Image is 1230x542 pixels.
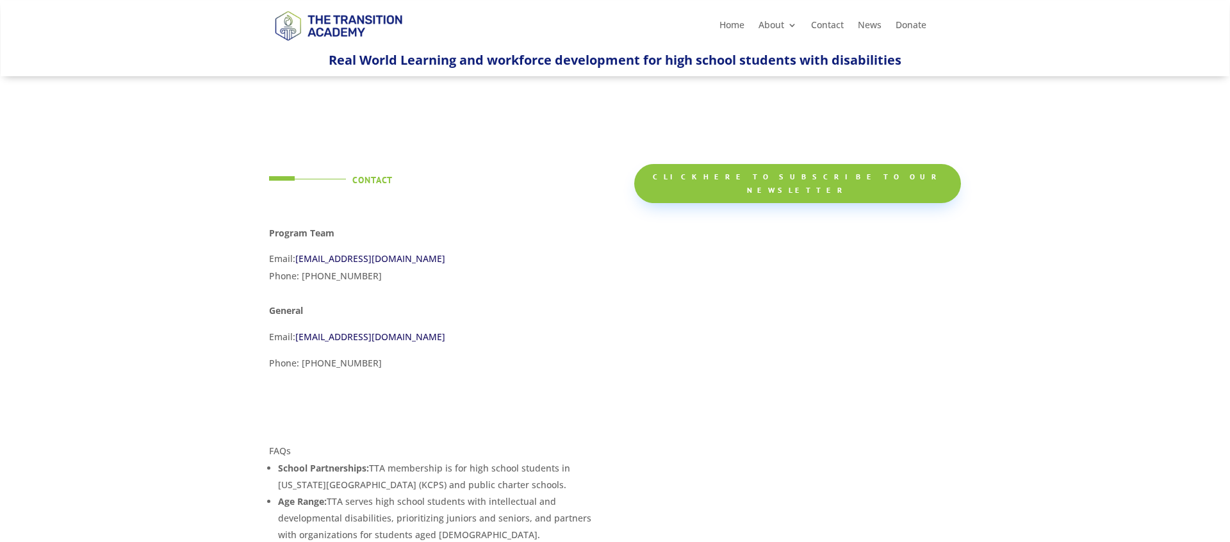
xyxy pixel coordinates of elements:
a: Home [719,21,744,35]
a: About [758,21,797,35]
strong: Program Team [269,227,334,239]
img: TTA Brand_TTA Primary Logo_Horizontal_Light BG [269,3,407,48]
a: Click here to subscribe to our newsletter [634,164,961,203]
a: Donate [896,21,926,35]
p: Email: [269,329,596,355]
a: News [858,21,881,35]
li: TTA membership is for high school students in [US_STATE][GEOGRAPHIC_DATA] (KCPS) and public chart... [278,460,596,493]
span: Real World Learning and workforce development for high school students with disabilities [329,51,901,69]
a: [EMAIL_ADDRESS][DOMAIN_NAME] [295,252,445,265]
p: FAQs [269,443,596,460]
a: Contact [811,21,844,35]
strong: General [269,304,303,316]
a: Logo-Noticias [269,38,407,51]
p: Phone: [PHONE_NUMBER] [269,355,596,381]
h4: Contact [352,176,596,191]
strong: Age Range: [278,495,327,507]
strong: School Partnerships: [278,462,369,474]
p: Email: Phone: [PHONE_NUMBER] [269,250,596,293]
a: [EMAIL_ADDRESS][DOMAIN_NAME] [295,331,445,343]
